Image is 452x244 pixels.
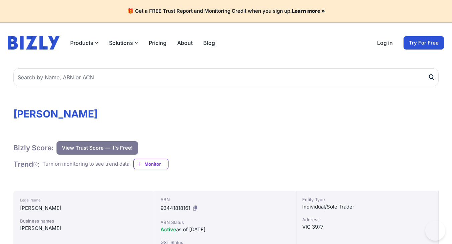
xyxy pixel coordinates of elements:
a: Try For Free [404,36,444,50]
div: Entity Type [302,196,433,203]
button: View Trust Score — It's Free! [56,141,138,155]
button: Products [70,39,98,47]
div: [PERSON_NAME] [20,204,148,212]
h1: Trend : [13,160,40,169]
div: Turn on monitoring to see trend data. [42,160,131,168]
div: Individual/Sole Trader [302,203,433,211]
h1: [PERSON_NAME] [13,108,439,120]
span: 93441818161 [160,205,190,211]
div: ABN Status [160,219,291,226]
input: Search by Name, ABN or ACN [13,68,439,86]
div: Address [302,216,433,223]
button: Solutions [109,39,138,47]
div: Legal Name [20,196,148,204]
div: [PERSON_NAME] [20,224,148,232]
a: Pricing [149,39,166,47]
a: Blog [203,39,215,47]
iframe: Toggle Customer Support [425,221,445,241]
div: as of [DATE] [160,226,291,234]
a: Monitor [133,159,168,169]
a: About [177,39,193,47]
h1: Bizly Score: [13,143,54,152]
div: ABN [160,196,291,203]
span: Monitor [144,161,168,167]
h4: 🎁 Get a FREE Trust Report and Monitoring Credit when you sign up. [8,8,444,14]
a: Log in [377,39,393,47]
div: VIC 3977 [302,223,433,231]
div: Business names [20,218,148,224]
span: Active [160,226,176,233]
a: Learn more » [292,8,325,14]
